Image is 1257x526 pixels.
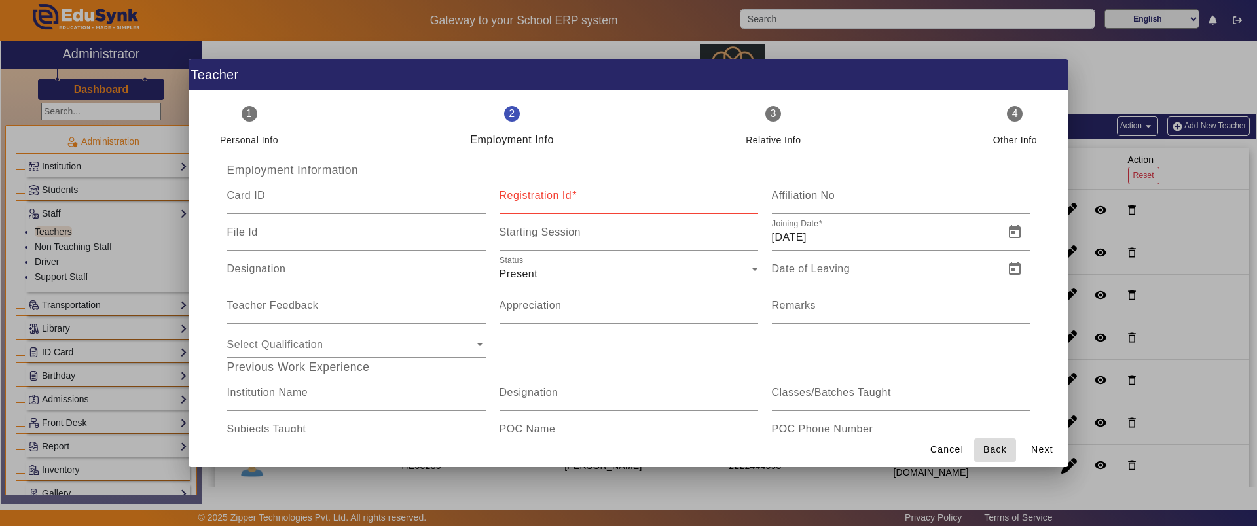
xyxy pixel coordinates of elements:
mat-label: Starting Session [500,226,581,237]
div: Relative Info [746,132,801,148]
div: Other Info [993,132,1037,148]
h5: Previous Work Experience [220,360,1037,374]
mat-label: Appreciation [500,300,562,311]
span: Cancel [930,443,964,457]
mat-label: Joining Date [772,220,818,228]
span: 4 [1012,106,1018,122]
h5: Employment Information [220,164,1037,177]
mat-label: Designation [500,387,558,398]
mat-label: POC Phone Number [772,423,873,434]
mat-label: POC Name [500,423,556,434]
button: Cancel [925,438,969,462]
mat-label: Status [500,256,523,265]
span: 2 [509,106,515,122]
div: Employment Info [470,132,554,148]
input: Starting Session [500,230,758,245]
input: Classes/Batches Taught [772,390,1030,406]
input: POC Phone Number [772,427,1030,442]
input: Card ID [227,193,486,209]
span: 1 [246,106,252,122]
mat-label: Registration Id [500,190,572,201]
mat-label: Card ID [227,190,266,201]
input: Designation [500,390,758,406]
input: Joining Date [772,230,996,245]
mat-label: Remarks [772,300,816,311]
input: POC Name [500,427,758,442]
input: Institution Name [227,390,486,406]
span: Back [983,443,1007,457]
button: Back [974,438,1016,462]
mat-label: Institution Name [227,387,308,398]
input: File Id [227,230,486,245]
button: Next [1021,438,1063,462]
h1: Teacher [189,59,1068,90]
input: Date of Leaving [772,266,996,282]
span: Present [500,268,538,279]
input: Subjects Taught [227,427,486,442]
input: Appreciation [500,303,758,319]
div: Personal Info [220,132,278,148]
input: Teacher Feedback [227,303,486,319]
mat-label: Affiliation No [772,190,835,201]
mat-label: Designation [227,263,286,274]
input: Affiliation No [772,193,1030,209]
mat-label: Classes/Batches Taught [772,387,891,398]
mat-label: Date of Leaving [772,263,850,274]
input: Designation [227,266,486,282]
mat-label: Subjects Taught [227,423,306,434]
span: Next [1031,443,1053,457]
mat-label: Teacher Feedback [227,300,319,311]
button: Open calendar [999,253,1030,285]
button: Open calendar [999,217,1030,248]
span: 3 [771,106,776,122]
input: Registration Id [500,193,758,209]
mat-label: File Id [227,226,258,237]
input: Remarks [772,303,1030,319]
